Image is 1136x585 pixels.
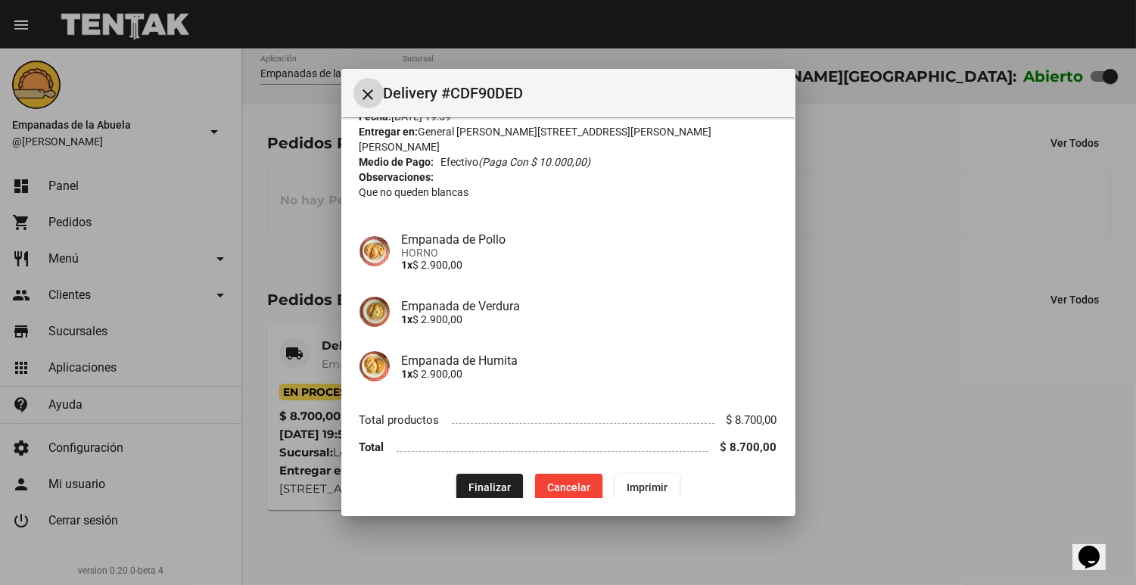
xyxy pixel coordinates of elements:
[359,236,390,266] img: 10349b5f-e677-4e10-aec3-c36b893dfd64.jpg
[359,86,378,104] mat-icon: Cerrar
[359,171,434,183] strong: Observaciones:
[1072,524,1121,570] iframe: chat widget
[547,481,590,493] span: Cancelar
[627,481,668,493] span: Imprimir
[468,481,511,493] span: Finalizar
[615,474,680,501] button: Imprimir
[359,406,777,434] li: Total productos $ 8.700,00
[353,78,384,108] button: Cerrar
[384,81,783,105] span: Delivery #CDF90DED
[359,124,777,154] div: General [PERSON_NAME][STREET_ADDRESS][PERSON_NAME][PERSON_NAME]
[359,351,390,381] img: 75ad1656-f1a0-4b68-b603-a72d084c9c4d.jpg
[535,474,602,501] button: Cancelar
[440,154,590,170] span: Efectivo
[402,368,413,380] b: 1x
[402,232,777,247] h4: Empanada de Pollo
[402,299,777,313] h4: Empanada de Verdura
[402,368,777,380] p: $ 2.900,00
[478,156,590,168] i: (Paga con $ 10.000,00)
[359,297,390,327] img: 80da8329-9e11-41ab-9a6e-ba733f0c0218.jpg
[402,353,777,368] h4: Empanada de Humita
[359,185,777,200] p: Que no queden blancas
[402,247,777,259] span: HORNO
[402,259,413,271] b: 1x
[402,313,413,325] b: 1x
[456,474,523,501] button: Finalizar
[359,434,777,462] li: Total $ 8.700,00
[359,126,419,138] strong: Entregar en:
[402,259,777,271] p: $ 2.900,00
[402,313,777,325] p: $ 2.900,00
[359,154,434,170] strong: Medio de Pago:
